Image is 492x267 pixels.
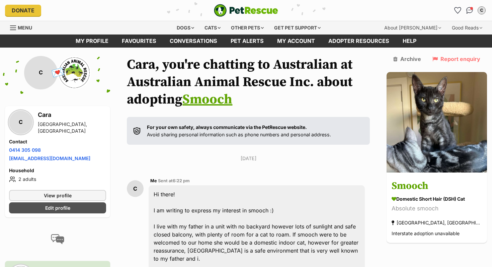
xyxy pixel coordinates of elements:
a: Favourites [115,35,163,48]
div: Domestic Short Hair (DSH) Cat [392,195,482,202]
span: Sent at [158,178,190,183]
div: Other pets [226,21,268,35]
div: C [478,7,485,14]
div: [GEOGRAPHIC_DATA], [GEOGRAPHIC_DATA] [392,218,482,227]
span: Interstate adoption unavailable [392,230,460,236]
p: Avoid sharing personal information such as phone numbers and personal address. [147,124,331,138]
h4: Contact [9,138,106,145]
span: 6:22 pm [173,178,190,183]
a: Smooch Domestic Short Hair (DSH) Cat Absolute smooch [GEOGRAPHIC_DATA], [GEOGRAPHIC_DATA] Interst... [387,174,487,243]
a: 0414 305 098 [9,147,41,153]
a: Favourites [452,5,463,16]
div: Get pet support [269,21,325,35]
div: [GEOGRAPHIC_DATA], [GEOGRAPHIC_DATA] [38,121,106,134]
div: Dogs [172,21,199,35]
h3: Cara [38,110,106,120]
a: Edit profile [9,202,106,213]
p: [DATE] [127,155,370,162]
a: Smooch [182,91,232,108]
img: chat-41dd97257d64d25036548639549fe6c8038ab92f7586957e7f3b1b290dea8141.svg [466,7,473,14]
img: logo-e224e6f780fb5917bec1dbf3a21bbac754714ae5b6737aabdf751b685950b380.svg [214,4,278,17]
li: 2 adults [9,175,106,183]
img: conversation-icon-4a6f8262b818ee0b60e3300018af0b2d0b884aa5de6e9bcb8d3d4eeb1a70a7c4.svg [51,234,64,244]
span: Me [150,178,157,183]
img: Australian Animal Rescue Inc. profile pic [58,56,91,89]
div: Good Reads [447,21,487,35]
span: 💌 [50,65,65,80]
a: Help [396,35,423,48]
div: Cats [200,21,225,35]
a: Pet alerts [224,35,270,48]
span: View profile [44,192,72,199]
a: My account [270,35,322,48]
img: Smooch [387,72,487,173]
a: My profile [69,35,115,48]
a: conversations [163,35,224,48]
a: [EMAIL_ADDRESS][DOMAIN_NAME] [9,155,90,161]
a: Archive [393,56,421,62]
div: C [127,180,144,197]
div: Absolute smooch [392,204,482,213]
div: About [PERSON_NAME] [380,21,446,35]
button: My account [476,5,487,16]
h3: Smooch [392,179,482,194]
a: Adopter resources [322,35,396,48]
div: C [24,56,58,89]
a: Conversations [464,5,475,16]
span: Menu [18,25,32,30]
a: View profile [9,190,106,201]
span: Edit profile [45,204,70,211]
a: Report enquiry [432,56,480,62]
ul: Account quick links [452,5,487,16]
strong: For your own safety, always communicate via the PetRescue website. [147,124,307,130]
h1: Cara, you're chatting to Australian at Australian Animal Rescue Inc. about adopting [127,56,370,108]
div: C [9,111,32,134]
a: Donate [5,5,41,16]
h4: Household [9,167,106,174]
a: Menu [10,21,37,33]
a: PetRescue [214,4,278,17]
